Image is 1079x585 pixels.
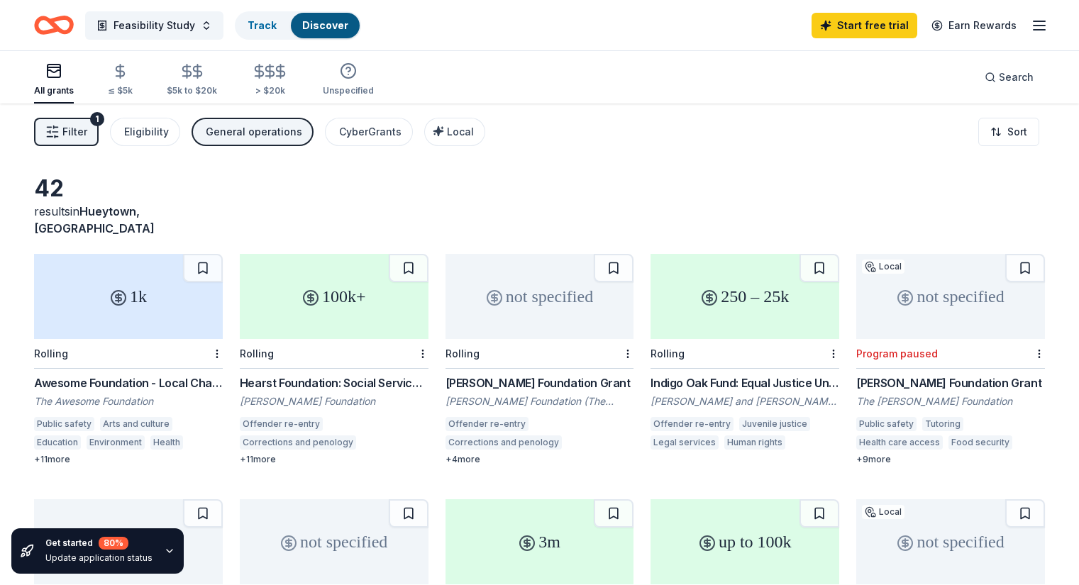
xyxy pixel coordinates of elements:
div: > $20k [251,85,289,96]
button: Eligibility [110,118,180,146]
div: [PERSON_NAME] Foundation (The [PERSON_NAME] Foundation) [446,394,634,408]
div: Rolling [651,347,685,360]
div: Health care access [856,435,943,450]
div: All grants [34,85,74,96]
div: Unspecified [323,85,374,96]
div: Rolling [240,347,274,360]
div: 3m [446,499,634,584]
div: not specified [34,499,223,584]
button: ≤ $5k [108,57,133,104]
button: Local [424,118,485,146]
div: Awesome Foundation - Local Chapter Grants [34,374,223,391]
button: Unspecified [323,57,374,104]
button: Sort [978,118,1039,146]
span: Filter [62,123,87,140]
div: $5k to $20k [167,85,217,96]
span: in [34,204,155,235]
div: not specified [856,254,1045,339]
div: CyberGrants [339,123,402,140]
a: not specifiedRolling[PERSON_NAME] Foundation Grant[PERSON_NAME] Foundation (The [PERSON_NAME] Fou... [446,254,634,465]
button: $5k to $20k [167,57,217,104]
button: All grants [34,57,74,104]
a: Home [34,9,74,42]
div: Hearst Foundation: Social Service Grant [240,374,428,391]
div: + 4 more [446,454,634,465]
div: ≤ $5k [108,85,133,96]
div: Public safety [34,417,94,431]
div: Update application status [45,552,153,564]
div: 250 – 25k [651,254,839,339]
div: Legal services [651,435,719,450]
div: [PERSON_NAME] Foundation Grant [446,374,634,391]
div: Tutoring [922,417,963,431]
div: Human rights [724,435,785,450]
div: Program paused [856,347,938,360]
div: results [34,203,223,237]
a: Earn Rewards [923,13,1025,38]
div: Corrections and penology [446,435,562,450]
button: CyberGrants [325,118,413,146]
div: Corrections and penology [240,435,356,450]
span: Local [447,126,474,138]
a: 250 – 25kRollingIndigo Oak Fund: Equal Justice Under the Law[PERSON_NAME] and [PERSON_NAME] Famil... [651,254,839,454]
div: Offender re-entry [240,417,323,431]
div: The Awesome Foundation [34,394,223,408]
div: Offender re-entry [651,417,734,431]
div: General operations [206,123,302,140]
div: [PERSON_NAME] Foundation Grant [856,374,1045,391]
div: not specified [240,499,428,584]
a: not specifiedLocalProgram paused[PERSON_NAME] Foundation GrantThe [PERSON_NAME] FoundationPublic ... [856,254,1045,465]
div: Get started [45,537,153,550]
div: The [PERSON_NAME] Foundation [856,394,1045,408]
button: > $20k [251,57,289,104]
a: Start free trial [812,13,917,38]
span: Hueytown, [GEOGRAPHIC_DATA] [34,204,155,235]
div: Education [34,435,81,450]
div: 1 [90,112,104,126]
button: General operations [192,118,314,146]
div: Offender re-entry [446,417,529,431]
div: Local [862,260,904,274]
div: + 11 more [240,454,428,465]
div: 80 % [99,537,128,550]
div: Environment [87,435,145,450]
button: Feasibility Study [85,11,223,40]
div: [PERSON_NAME] and [PERSON_NAME] Family Foundation [651,394,839,408]
div: Juvenile justice [739,417,810,431]
div: [PERSON_NAME] Foundation [240,394,428,408]
a: Track [248,19,277,31]
div: 1k [34,254,223,339]
div: not specified [856,499,1045,584]
button: Filter1 [34,118,99,146]
div: 100k+ [240,254,428,339]
div: 42 [34,174,223,203]
a: Discover [302,19,348,31]
div: Indigo Oak Fund: Equal Justice Under the Law [651,374,839,391]
div: Public safety [856,417,917,431]
button: Search [973,63,1045,91]
div: Local [862,505,904,519]
span: Search [999,69,1034,86]
div: Health [150,435,183,450]
div: Arts and culture [100,417,172,431]
div: Rolling [34,347,68,360]
a: 100k+RollingHearst Foundation: Social Service Grant[PERSON_NAME] FoundationOffender re-entryCorre... [240,254,428,465]
span: Sort [1007,123,1027,140]
div: Rolling [446,347,480,360]
div: + 9 more [856,454,1045,465]
span: Feasibility Study [114,17,195,34]
div: Eligibility [124,123,169,140]
a: 1kRollingAwesome Foundation - Local Chapter GrantsThe Awesome FoundationPublic safetyArts and cul... [34,254,223,465]
div: up to 100k [651,499,839,584]
div: Food security [948,435,1012,450]
button: TrackDiscover [235,11,361,40]
div: not specified [446,254,634,339]
div: + 11 more [34,454,223,465]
